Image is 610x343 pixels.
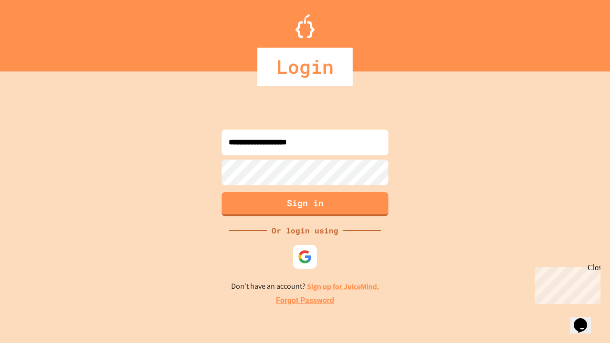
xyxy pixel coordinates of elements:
a: Sign up for JuiceMind. [307,282,379,292]
div: Login [257,48,353,86]
iframe: chat widget [570,305,600,333]
div: Or login using [267,225,343,236]
p: Don't have an account? [231,281,379,293]
a: Forgot Password [276,295,334,306]
div: Chat with us now!Close [4,4,66,61]
img: Logo.svg [295,14,315,38]
iframe: chat widget [531,263,600,304]
img: google-icon.svg [298,250,312,264]
button: Sign in [222,192,388,216]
